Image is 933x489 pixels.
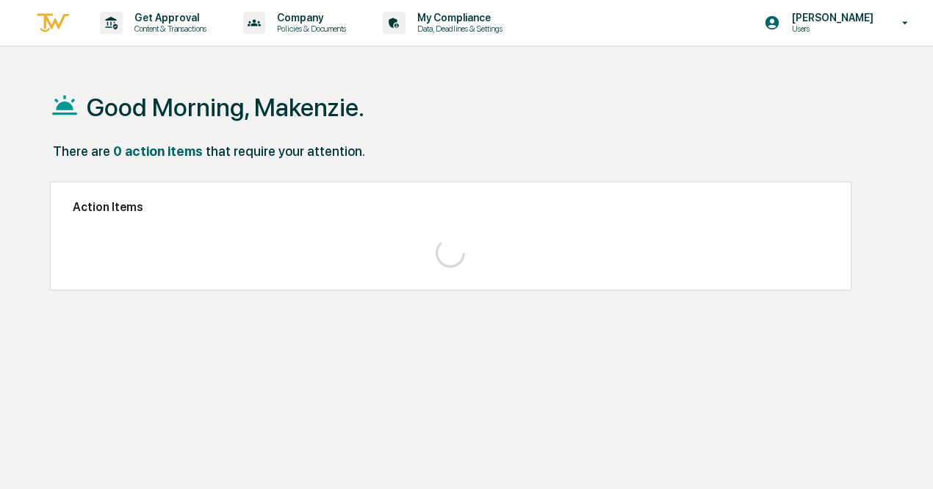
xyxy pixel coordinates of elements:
[53,143,110,159] div: There are
[35,11,71,35] img: logo
[406,24,510,34] p: Data, Deadlines & Settings
[406,12,510,24] p: My Compliance
[87,93,364,122] h1: Good Morning, Makenzie.
[265,24,353,34] p: Policies & Documents
[780,12,881,24] p: [PERSON_NAME]
[123,12,214,24] p: Get Approval
[123,24,214,34] p: Content & Transactions
[73,200,829,214] h2: Action Items
[265,12,353,24] p: Company
[113,143,203,159] div: 0 action items
[206,143,365,159] div: that require your attention.
[780,24,881,34] p: Users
